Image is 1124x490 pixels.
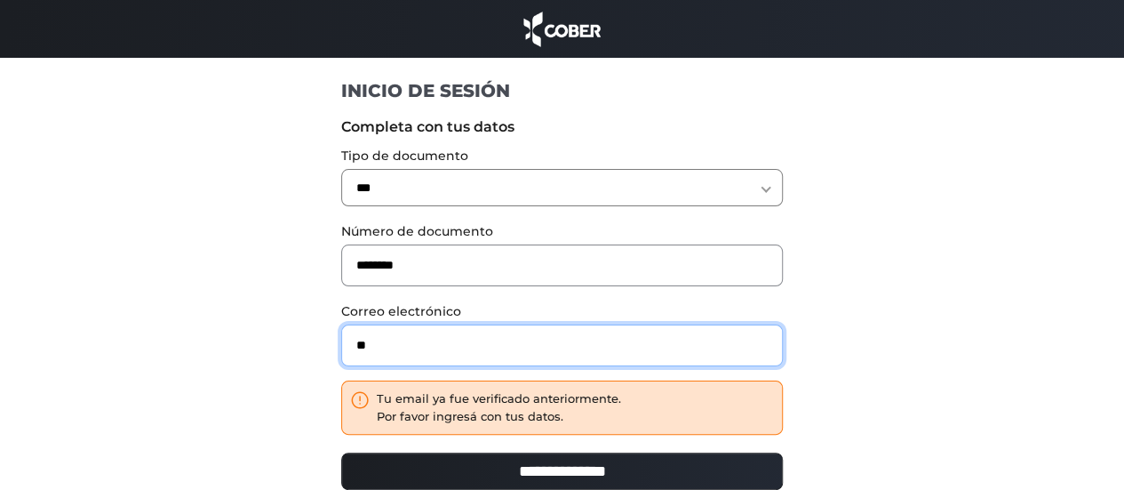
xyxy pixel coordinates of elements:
label: Tipo de documento [341,147,783,165]
div: Tu email ya fue verificado anteriormente. Por favor ingresá con tus datos. [377,390,621,425]
label: Número de documento [341,222,783,241]
h1: INICIO DE SESIÓN [341,79,783,102]
img: cober_marca.png [519,9,606,49]
label: Correo electrónico [341,302,783,321]
label: Completa con tus datos [341,116,783,138]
